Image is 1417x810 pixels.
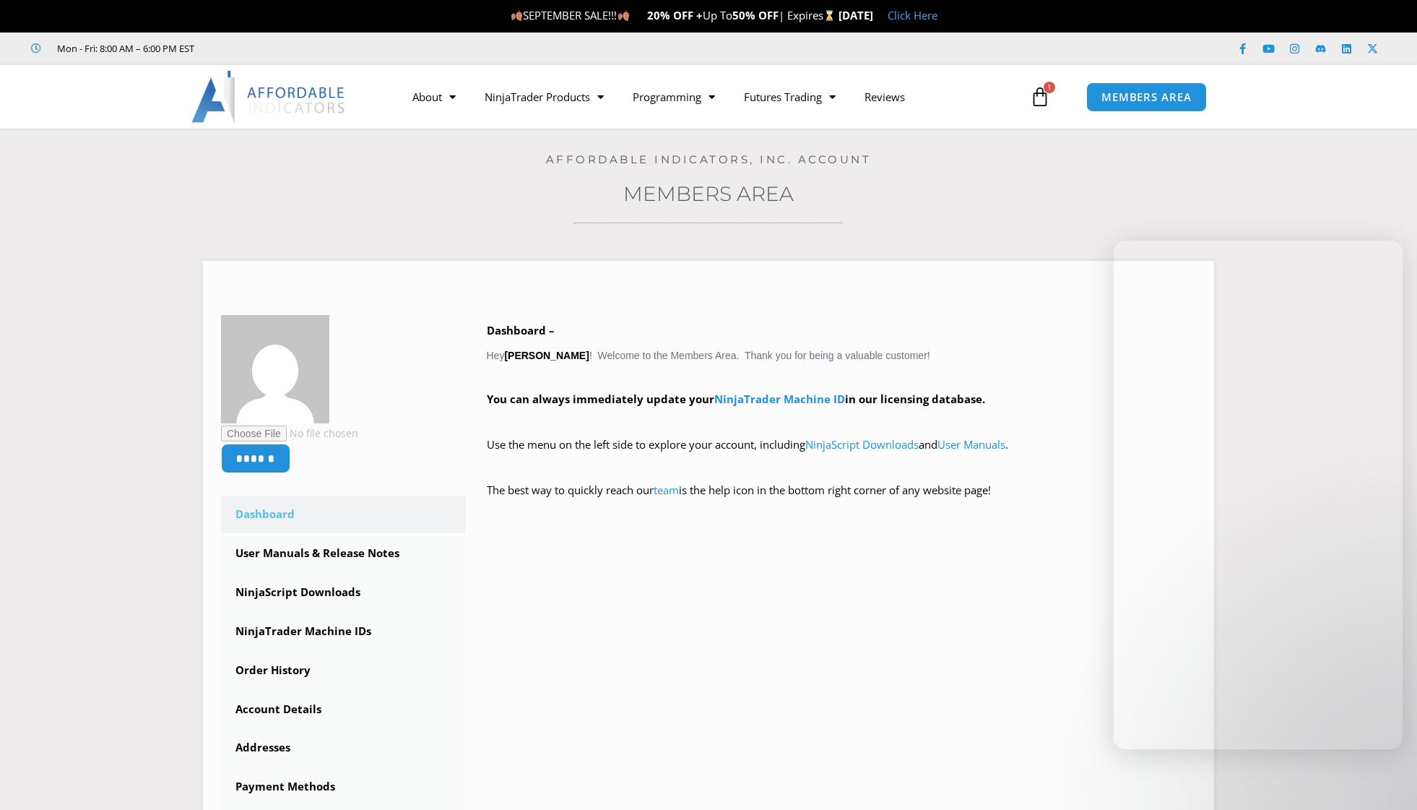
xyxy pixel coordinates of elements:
span: MEMBERS AREA [1101,92,1192,103]
a: Programming [618,80,729,113]
img: ⌛ [824,10,835,21]
nav: Menu [398,80,1026,113]
iframe: Customer reviews powered by Trustpilot [214,41,431,56]
a: Addresses [221,729,465,767]
a: team [654,483,679,497]
img: LogoAI | Affordable Indicators – NinjaTrader [191,71,347,123]
span: Mon - Fri: 8:00 AM – 6:00 PM EST [53,40,194,57]
div: Hey ! Welcome to the Members Area. Thank you for being a valuable customer! [487,321,1197,521]
a: NinjaScript Downloads [221,574,465,611]
a: Account Details [221,691,465,728]
a: NinjaScript Downloads [805,437,919,452]
strong: [DATE] [838,8,873,22]
a: Members Area [623,181,794,206]
a: Reviews [850,80,919,113]
a: 1 [1008,76,1072,118]
a: Order History [221,652,465,689]
a: Payment Methods [221,768,465,806]
strong: 50% OFF [732,8,779,22]
a: NinjaTrader Products [470,80,618,113]
a: Affordable Indicators, Inc. Account [546,152,872,166]
strong: You can always immediately update your in our licensing database. [487,392,985,406]
a: User Manuals [937,437,1005,452]
a: NinjaTrader Machine ID [714,392,845,406]
img: 46dc2b894d7da5d5eae51b2bfc89841b7c08c49859a90ba4a7956520b1014aa8 [221,315,329,423]
a: Futures Trading [729,80,850,113]
img: 🍂 [618,10,629,21]
p: Use the menu on the left side to explore your account, including and . [487,435,1197,475]
a: MEMBERS AREA [1086,82,1207,112]
span: SEPTEMBER SALE!!! Up To | Expires [511,8,838,22]
img: 🍂 [511,10,522,21]
iframe: Intercom live chat [1368,761,1403,796]
a: Click Here [888,8,937,22]
strong: 20% OFF + [647,8,703,22]
a: Dashboard [221,496,465,533]
a: NinjaTrader Machine IDs [221,613,465,650]
a: User Manuals & Release Notes [221,535,465,572]
a: About [398,80,470,113]
p: The best way to quickly reach our is the help icon in the bottom right corner of any website page! [487,481,1197,521]
iframe: Intercom live chat [1114,241,1403,749]
span: 1 [1044,82,1055,93]
strong: [PERSON_NAME] [504,350,589,361]
b: Dashboard – [487,323,555,337]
